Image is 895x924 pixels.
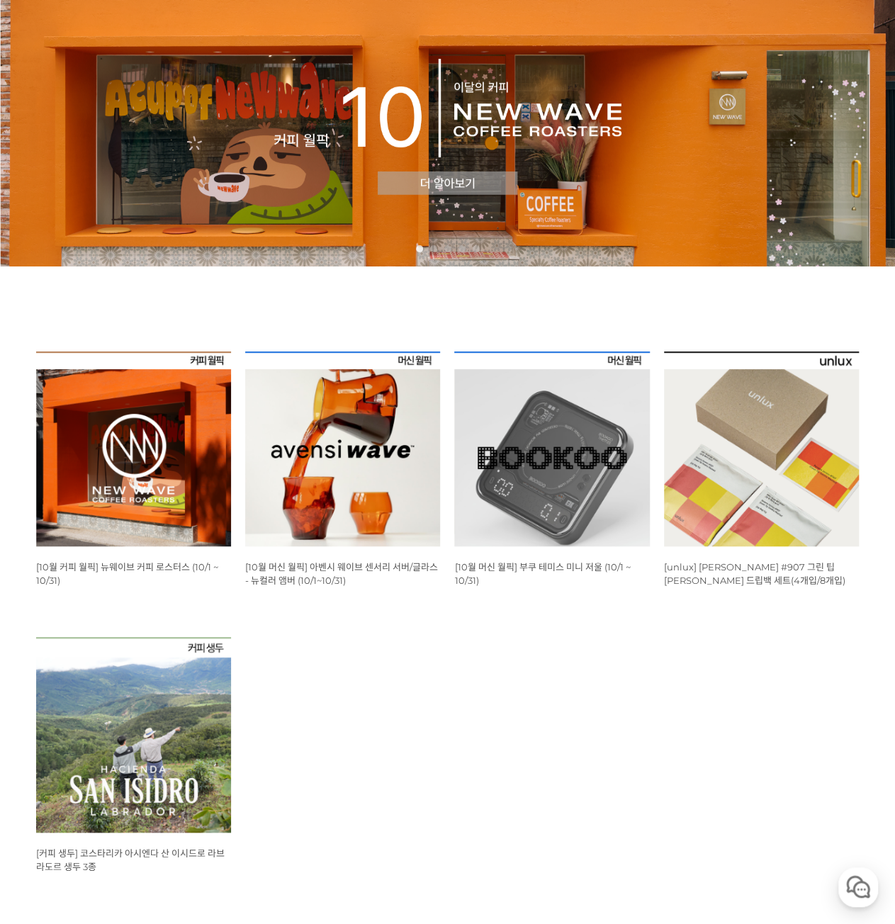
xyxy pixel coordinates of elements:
span: 대화 [130,471,147,483]
a: [10월 머신 월픽] 아벤시 웨이브 센서리 서버/글라스 - 뉴컬러 앰버 (10/1~10/31) [245,561,438,586]
a: [10월 머신 월픽] 부쿠 테미스 미니 저울 (10/1 ~ 10/31) [454,561,630,586]
a: 3 [444,245,451,252]
a: 4 [458,245,466,252]
img: [10월 커피 월픽] 뉴웨이브 커피 로스터스 (10/1 ~ 10/31) [36,351,231,546]
img: 코스타리카 아시엔다 산 이시드로 라브라도르 [36,637,231,832]
a: 홈 [4,449,94,485]
img: [unlux] 파나마 잰슨 #907 그린 팁 게이샤 워시드 드립백 세트(4개입/8개입) [664,351,859,546]
span: 홈 [45,471,53,482]
span: 설정 [219,471,236,482]
a: [unlux] [PERSON_NAME] #907 그린 팁 [PERSON_NAME] 드립백 세트(4개입/8개입) [664,561,845,586]
a: [커피 생두] 코스타리카 아시엔다 산 이시드로 라브라도르 생두 3종 [36,847,225,872]
a: 5 [473,245,480,252]
a: 2 [430,245,437,252]
img: [10월 머신 월픽] 부쿠 테미스 미니 저울 (10/1 ~ 10/31) [454,351,649,546]
a: [10월 커피 월픽] 뉴웨이브 커피 로스터스 (10/1 ~ 10/31) [36,561,218,586]
a: 설정 [183,449,272,485]
a: 대화 [94,449,183,485]
img: [10월 머신 월픽] 아벤시 웨이브 센서리 서버/글라스 - 뉴컬러 앰버 (10/1~10/31) [245,351,440,546]
a: 1 [416,245,423,252]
